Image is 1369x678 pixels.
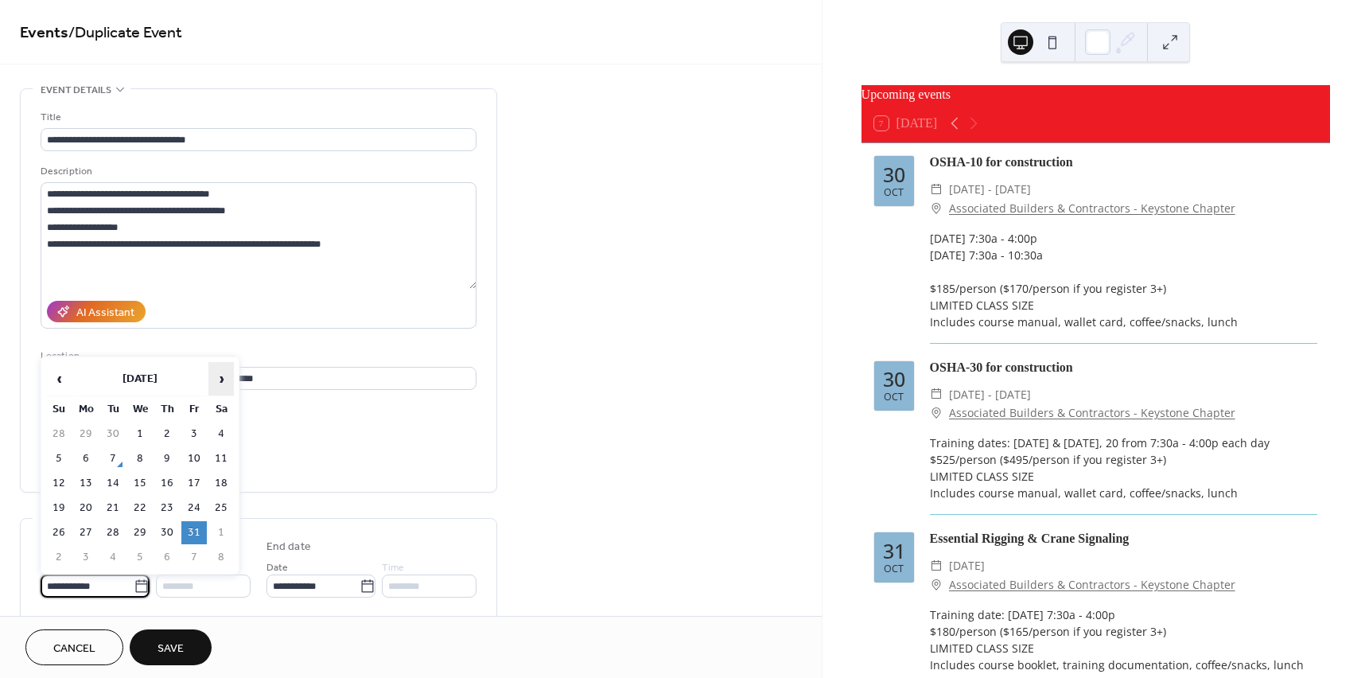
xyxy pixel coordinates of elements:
td: 9 [154,447,180,470]
td: 3 [73,546,99,569]
button: Save [130,629,212,665]
td: 24 [181,497,207,520]
div: OSHA-30 for construction [930,358,1317,377]
td: 27 [73,521,99,544]
td: 1 [127,423,153,446]
div: ​ [930,385,943,404]
td: 29 [73,423,99,446]
td: 11 [208,447,234,470]
span: Time [156,559,178,576]
div: ​ [930,575,943,594]
td: 28 [46,423,72,446]
td: 5 [127,546,153,569]
span: [DATE] - [DATE] [949,180,1031,199]
th: Fr [181,398,207,421]
td: 15 [127,472,153,495]
td: 2 [154,423,180,446]
td: 26 [46,521,72,544]
div: ​ [930,403,943,423]
button: Cancel [25,629,123,665]
span: ‹ [47,363,71,395]
td: 21 [100,497,126,520]
a: Events [20,18,68,49]
th: Su [46,398,72,421]
a: Associated Builders & Contractors - Keystone Chapter [949,575,1235,594]
td: 30 [100,423,126,446]
td: 28 [100,521,126,544]
td: 13 [73,472,99,495]
th: Tu [100,398,126,421]
div: [DATE] 7:30a - 4:00p [DATE] 7:30a - 10:30a $185/person ($170/person if you register 3+) LIMITED C... [930,230,1317,330]
div: End date [266,539,311,555]
th: We [127,398,153,421]
th: [DATE] [73,362,207,396]
span: [DATE] - [DATE] [949,385,1031,404]
td: 14 [100,472,126,495]
td: 30 [154,521,180,544]
td: 7 [100,447,126,470]
div: ​ [930,180,943,199]
span: Event details [41,82,111,99]
th: Mo [73,398,99,421]
div: Oct [884,188,904,198]
button: AI Assistant [47,301,146,322]
span: Time [382,559,404,576]
div: Title [41,109,473,126]
div: Oct [884,564,904,575]
td: 2 [46,546,72,569]
div: AI Assistant [76,305,134,321]
div: Essential Rigging & Crane Signaling [930,529,1317,548]
td: 8 [208,546,234,569]
td: 19 [46,497,72,520]
span: Date [266,559,288,576]
div: ​ [930,199,943,218]
td: 20 [73,497,99,520]
div: Training date: [DATE] 7:30a - 4:00p $180/person ($165/person if you register 3+) LIMITED CLASS SI... [930,606,1317,673]
span: › [209,363,233,395]
th: Sa [208,398,234,421]
td: 16 [154,472,180,495]
td: 4 [100,546,126,569]
td: 18 [208,472,234,495]
div: ​ [930,556,943,575]
td: 25 [208,497,234,520]
td: 4 [208,423,234,446]
td: 6 [154,546,180,569]
td: 5 [46,447,72,470]
a: Associated Builders & Contractors - Keystone Chapter [949,403,1235,423]
span: Save [158,641,184,657]
div: Oct [884,392,904,403]
td: 1 [208,521,234,544]
td: 29 [127,521,153,544]
td: 8 [127,447,153,470]
div: Training dates: [DATE] & [DATE], 20 from 7:30a - 4:00p each day $525/person ($495/person if you r... [930,434,1317,501]
a: Associated Builders & Contractors - Keystone Chapter [949,199,1235,218]
div: 31 [883,541,905,561]
div: Location [41,348,473,364]
th: Th [154,398,180,421]
div: 30 [883,369,905,389]
td: 3 [181,423,207,446]
td: 10 [181,447,207,470]
td: 17 [181,472,207,495]
span: / Duplicate Event [68,18,182,49]
div: Description [41,163,473,180]
div: Upcoming events [861,85,1330,104]
div: 30 [883,165,905,185]
td: 22 [127,497,153,520]
span: Cancel [53,641,95,657]
td: 7 [181,546,207,569]
td: 12 [46,472,72,495]
div: OSHA-10 for construction [930,153,1317,172]
td: 23 [154,497,180,520]
td: 6 [73,447,99,470]
span: [DATE] [949,556,985,575]
td: 31 [181,521,207,544]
